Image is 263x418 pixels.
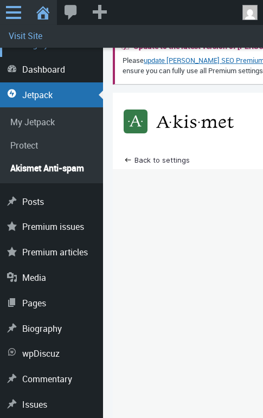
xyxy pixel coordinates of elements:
[3,344,100,364] div: wpDiscuz
[3,395,100,415] div: Issues
[3,217,100,237] div: Premium issues
[3,60,100,80] div: Dashboard
[3,85,100,105] div: Jetpack
[3,268,100,288] div: Media
[3,293,100,313] div: Pages
[3,319,100,339] div: Biography
[124,156,190,164] a: Back to settings
[3,242,100,262] div: Premium articles
[3,369,100,389] div: Commentary
[3,192,100,212] div: Posts
[124,110,234,133] img: Akismet logo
